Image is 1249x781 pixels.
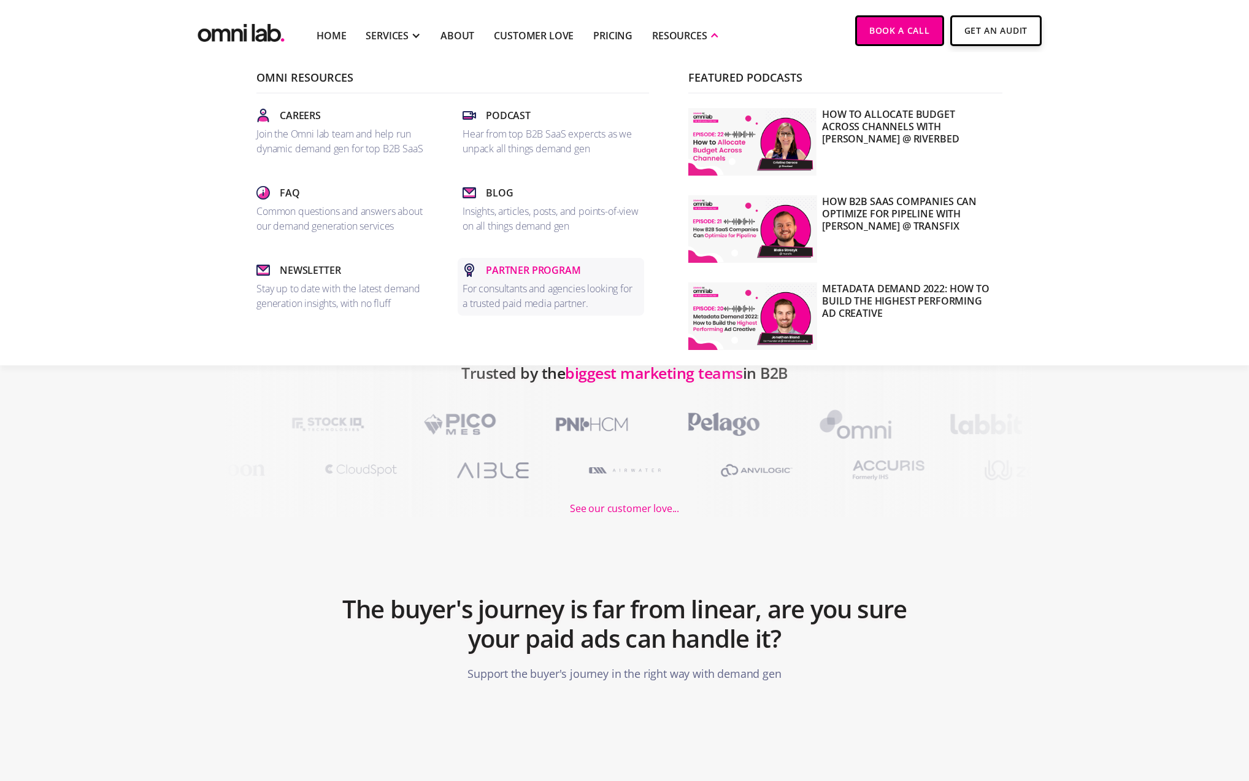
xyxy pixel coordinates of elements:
a: Pricing [593,28,632,43]
p: Podcast [486,108,531,123]
p: For consultants and agencies looking for a trusted paid media partner. [463,281,639,311]
p: Faq [280,185,300,200]
p: Newsletter [280,263,340,278]
a: How B2B SaaS Companies Can Optimize for Pipeline with [PERSON_NAME] @ Transfix [683,190,997,268]
img: PelagoHealth [669,406,776,442]
div: SERVICES [366,28,409,43]
p: Common questions and answers about our demand generation services [256,204,433,233]
p: Partner Program [486,263,581,278]
p: Blog [486,185,513,200]
div: RESOURCES [652,28,707,43]
a: Home [317,28,346,43]
a: home [195,15,287,45]
p: Featured Podcasts [688,72,1002,93]
a: FaqCommon questions and answers about our demand generation services [252,181,438,238]
p: Omni Resources [256,72,649,93]
div: See our customer love... [570,500,679,517]
p: Insights, articles, posts, and points-of-view on all things demand gen [463,204,639,233]
a: How to Allocate Budget Across Channels with [PERSON_NAME] @ Riverbed [683,103,997,181]
p: Metadata Demand 2022: How to Build the Highest Performing Ad Creative [822,282,993,350]
a: BlogInsights, articles, posts, and points-of-view on all things demand gen [458,181,644,238]
p: Stay up to date with the latest demand generation insights, with no fluff [256,281,433,311]
img: Omni Lab: B2B SaaS Demand Generation Agency [195,15,287,45]
iframe: Chat Widget [1028,639,1249,781]
a: See our customer love... [570,488,679,517]
span: biggest marketing teams [565,362,743,383]
h2: The buyer's journey is far from linear, are you sure your paid ads can handle it? [332,588,917,659]
a: Book a Call [855,15,944,46]
p: Support the buyer's journey in the right way with demand gen [467,659,781,688]
a: NewsletterStay up to date with the latest demand generation insights, with no fluff [252,258,438,316]
p: How B2B SaaS Companies Can Optimize for Pipeline with [PERSON_NAME] @ Transfix [822,195,993,263]
p: Join the Omni lab team and help run dynamic demand gen for top B2B SaaS [256,126,433,156]
a: Partner ProgramFor consultants and agencies looking for a trusted paid media partner. [458,258,644,316]
p: Careers [280,108,321,123]
a: PodcastHear from top B2B SaaS expercts as we unpack all things demand gen [458,103,644,161]
a: About [440,28,474,43]
img: A1RWATER [572,453,679,488]
h2: Trusted by the in B2B [461,357,788,406]
a: Get An Audit [950,15,1042,46]
a: CareersJoin the Omni lab team and help run dynamic demand gen for top B2B SaaS [252,103,438,161]
a: Customer Love [494,28,574,43]
a: Metadata Demand 2022: How to Build the Highest Performing Ad Creative [683,278,997,355]
p: How to Allocate Budget Across Channels with [PERSON_NAME] @ Riverbed [822,108,993,176]
p: Hear from top B2B SaaS expercts as we unpack all things demand gen [463,126,639,156]
img: PNI [537,406,644,442]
